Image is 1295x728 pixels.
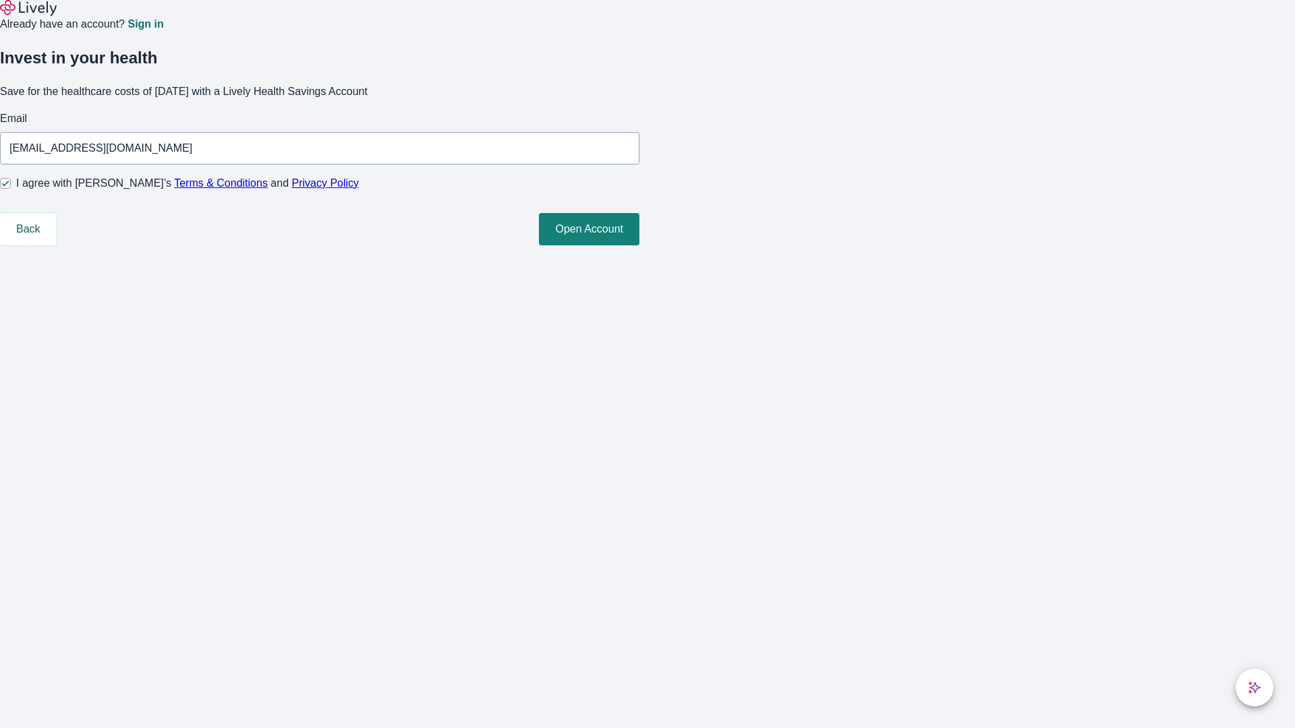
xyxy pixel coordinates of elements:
a: Privacy Policy [292,177,359,189]
svg: Lively AI Assistant [1248,681,1261,694]
a: Sign in [127,19,163,30]
a: Terms & Conditions [174,177,268,189]
button: chat [1236,669,1273,706]
button: Open Account [539,213,639,245]
span: I agree with [PERSON_NAME]’s and [16,175,359,191]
